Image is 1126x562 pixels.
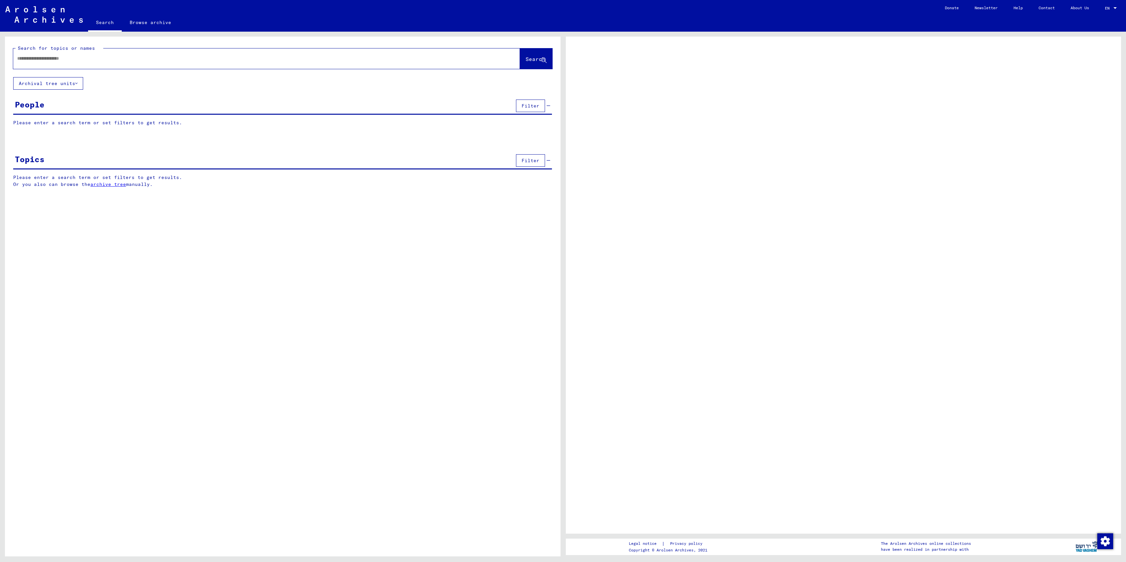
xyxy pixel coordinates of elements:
p: have been realized in partnership with [881,547,971,552]
span: Filter [522,103,539,109]
button: Archival tree units [13,77,83,90]
button: Search [520,48,552,69]
span: Filter [522,158,539,163]
a: Search [88,15,122,32]
button: Filter [516,100,545,112]
a: Browse archive [122,15,179,30]
div: | [629,540,710,547]
a: Privacy policy [665,540,710,547]
mat-label: Search for topics or names [18,45,95,51]
p: The Arolsen Archives online collections [881,541,971,547]
p: Copyright © Arolsen Archives, 2021 [629,547,710,553]
div: People [15,99,45,110]
div: Topics [15,153,45,165]
a: archive tree [90,181,126,187]
span: EN [1105,6,1112,11]
p: Please enter a search term or set filters to get results. Or you also can browse the manually. [13,174,552,188]
p: Please enter a search term or set filters to get results. [13,119,552,126]
span: Search [526,56,545,62]
img: yv_logo.png [1074,538,1099,555]
img: Change consent [1097,533,1113,549]
img: Arolsen_neg.svg [5,6,83,23]
a: Legal notice [629,540,662,547]
button: Filter [516,154,545,167]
